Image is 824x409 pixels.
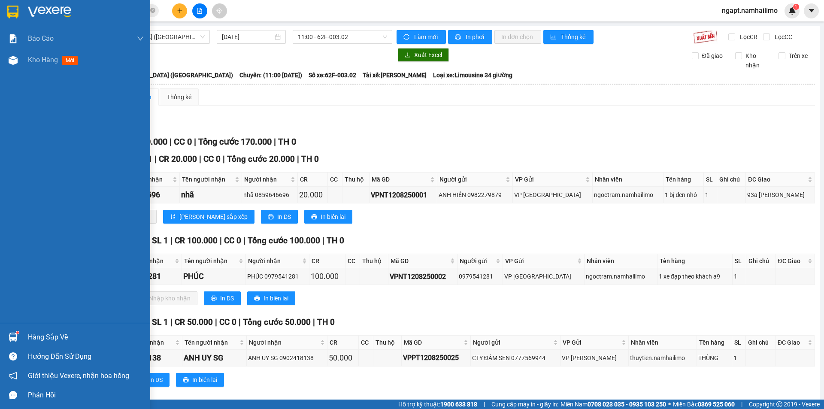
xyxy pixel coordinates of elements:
td: VPPT1208250025 [402,350,471,367]
span: close-circle [150,8,155,13]
span: notification [9,372,17,380]
button: file-add [192,3,207,18]
span: 1 [794,4,797,10]
div: Thống kê [167,92,191,102]
span: CR 50.000 [175,317,213,327]
div: VPNT1208250001 [371,190,436,200]
span: | [484,400,485,409]
span: TH 0 [278,136,296,147]
td: VPNT1208250001 [370,187,437,203]
img: warehouse-icon [9,333,18,342]
div: VPPT1208250025 [403,352,469,363]
span: Người gửi [473,338,551,347]
span: ĐC Giao [748,175,806,184]
span: Miền Bắc [673,400,735,409]
img: 9k= [693,30,718,44]
strong: 1900 633 818 [440,401,477,408]
span: Báo cáo [28,33,54,44]
th: CC [359,336,373,350]
button: printerIn DS [204,291,241,305]
span: CC 0 [224,236,241,245]
img: warehouse-icon [9,56,18,65]
span: sort-ascending [170,214,176,221]
th: Tên hàng [663,173,703,187]
div: 1 bị đen nhỏ [665,190,702,200]
span: bar-chart [550,34,557,41]
div: 93a [PERSON_NAME] [747,190,813,200]
span: Tên người nhận [182,175,233,184]
button: printerIn biên lai [176,373,224,387]
button: downloadXuất Excel [398,48,449,62]
div: 0979541281 [459,272,501,281]
span: CR 20.000 [159,154,197,164]
span: SL 1 [152,236,168,245]
strong: 0708 023 035 - 0935 103 250 [588,401,666,408]
span: ĐC Giao [778,256,806,266]
span: Mã GD [404,338,462,347]
div: 50.000 [329,352,357,364]
span: In biên lai [264,294,288,303]
span: printer [455,34,462,41]
td: ANH UY SG [182,350,246,367]
div: nhã [181,189,240,201]
td: VP Phan Thiết [560,350,629,367]
img: solution-icon [9,34,18,43]
button: plus [172,3,187,18]
div: Phản hồi [28,389,144,402]
span: caret-down [808,7,815,15]
span: printer [183,377,189,384]
span: ĐC Giao [778,338,806,347]
button: bar-chartThống kê [543,30,594,44]
span: Loại xe: Limousine 34 giường [433,70,512,80]
th: CC [328,173,342,187]
span: Chuyến: (11:00 [DATE]) [239,70,302,80]
span: Tổng cước 100.000 [248,236,320,245]
span: ⚪️ [668,403,671,406]
span: | [170,236,173,245]
span: | [154,154,157,164]
span: Giới thiệu Vexere, nhận hoa hồng [28,370,129,381]
td: VP Nha Trang [503,268,585,285]
th: Tên hàng [657,254,733,268]
span: file-add [197,8,203,14]
th: CR [309,254,345,268]
span: In phơi [466,32,485,42]
span: Tên người nhận [185,338,237,347]
span: ngapt.namhailimo [715,5,785,16]
span: plus [177,8,183,14]
img: logo-vxr [7,6,18,18]
span: In biên lai [192,375,217,385]
th: CC [345,254,360,268]
span: Làm mới [414,32,439,42]
span: message [9,391,17,399]
div: VP [GEOGRAPHIC_DATA] [504,272,583,281]
img: icon-new-feature [788,7,796,15]
span: Người nhận [244,175,289,184]
span: | [239,317,241,327]
div: 1 [705,190,715,200]
span: | [170,136,172,147]
span: Tên người nhận [184,256,237,266]
span: CC 0 [203,154,221,164]
span: | [215,317,217,327]
span: Lọc CR [736,32,759,42]
th: SL [704,173,717,187]
div: Hàng sắp về [28,331,144,344]
sup: 1 [16,331,19,334]
span: Tổng cước 50.000 [243,317,311,327]
span: VP Gửi [515,175,584,184]
span: VP Gửi [563,338,620,347]
span: Đã giao [699,51,726,61]
button: printerIn phơi [448,30,492,44]
button: In đơn chọn [494,30,541,44]
span: Miền Nam [560,400,666,409]
span: Mã GD [372,175,428,184]
span: CR 100.000 [175,236,218,245]
div: ngoctram.namhailimo [586,272,656,281]
span: In DS [149,375,163,385]
span: CC 0 [174,136,192,147]
th: SL [733,254,746,268]
th: Ghi chú [746,254,776,268]
span: | [220,236,222,245]
span: In DS [277,212,291,221]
